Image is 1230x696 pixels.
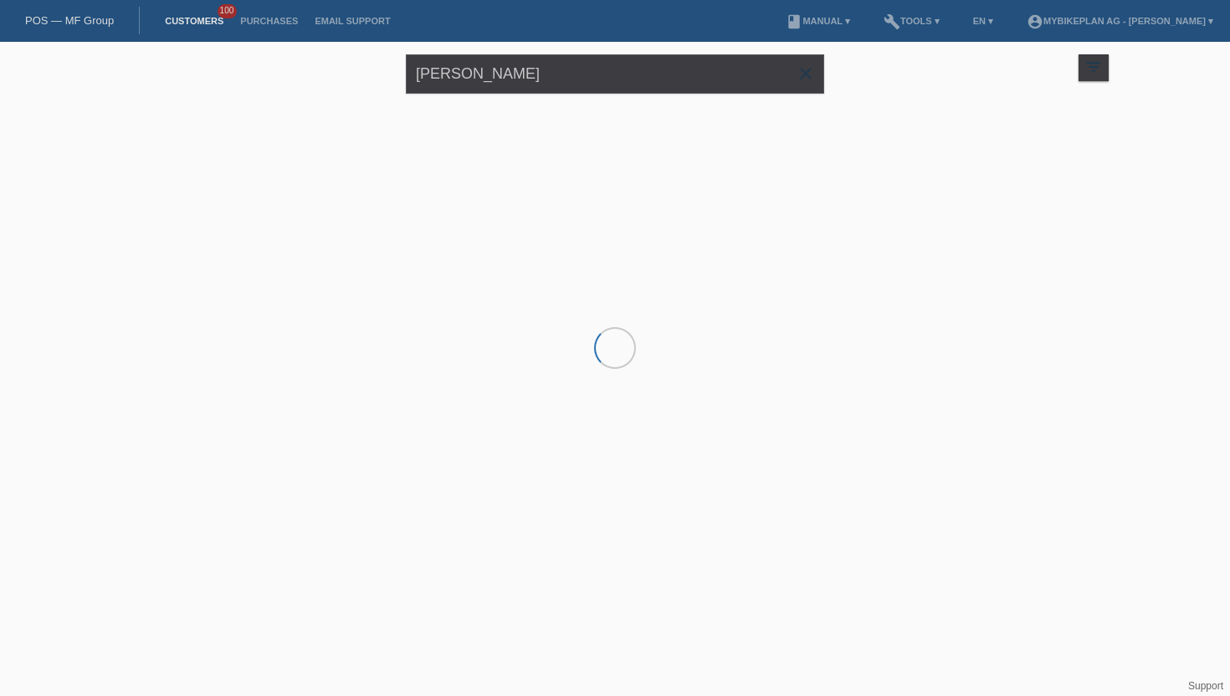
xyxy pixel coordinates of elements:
a: buildTools ▾ [875,16,948,26]
a: Purchases [232,16,306,26]
input: Search... [406,54,824,94]
a: EN ▾ [965,16,1002,26]
a: Support [1188,680,1223,692]
i: build [884,13,900,30]
a: bookManual ▾ [777,16,858,26]
i: close [796,64,816,84]
span: 100 [218,4,238,18]
i: book [786,13,802,30]
a: account_circleMybikeplan AG - [PERSON_NAME] ▾ [1018,16,1222,26]
a: Customers [156,16,232,26]
i: account_circle [1027,13,1043,30]
a: POS — MF Group [25,14,114,27]
a: Email Support [306,16,398,26]
i: filter_list [1084,58,1103,76]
